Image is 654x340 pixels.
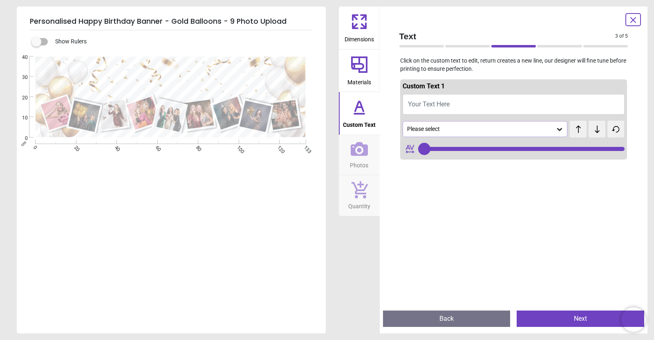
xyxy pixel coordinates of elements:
button: Photos [339,135,380,175]
span: 20 [12,95,28,101]
button: Dimensions [339,7,380,49]
span: 10 [12,115,28,122]
p: Click on the custom text to edit, return creates a new line, our designer will fine tune before p... [393,57,635,73]
button: Custom Text [339,92,380,135]
span: Quantity [348,198,370,211]
span: 3 of 5 [615,33,628,40]
span: Dimensions [345,32,374,44]
iframe: Brevo live chat [621,307,646,332]
button: Quantity [339,175,380,216]
span: Your Text Here [408,100,450,108]
span: Text [399,30,616,42]
span: Custom Text [343,117,376,129]
button: Materials [339,50,380,92]
span: Custom Text 1 [403,82,445,90]
div: Please select [406,126,556,133]
button: Next [517,311,644,327]
span: Photos [350,158,368,170]
span: Materials [347,74,371,87]
span: 0 [12,135,28,142]
button: Back [383,311,511,327]
button: Your Text Here [403,94,625,115]
h5: Personalised Happy Birthday Banner - Gold Balloons - 9 Photo Upload [30,13,313,30]
span: 40 [12,54,28,61]
div: Show Rulers [36,37,326,47]
span: 30 [12,74,28,81]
